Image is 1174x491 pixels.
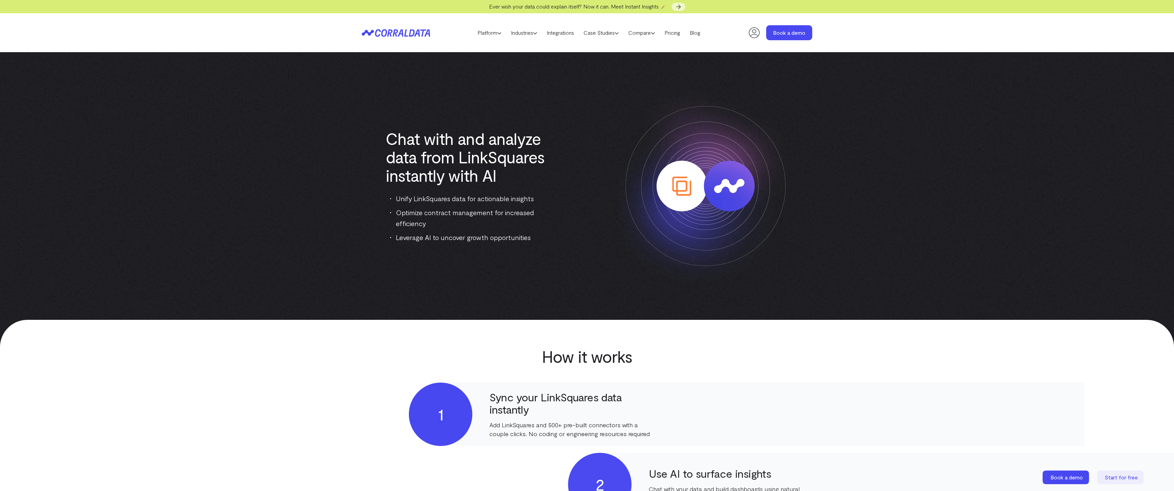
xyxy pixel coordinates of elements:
[489,420,653,438] p: Add LinkSquares and 500+ pre-built connectors with a couple clicks. No coding or engineering reso...
[660,28,685,38] a: Pricing
[390,193,551,204] li: Unify LinkSquares data for actionable insights
[390,207,551,229] li: Optimize contract management for increased efficiency
[624,28,660,38] a: Compare
[390,232,551,243] li: Leverage AI to uncover growth opportunities
[1043,471,1090,484] a: Book a demo
[386,129,551,184] h1: Chat with and analyze data from LinkSquares instantly with AI
[685,28,705,38] a: Blog
[579,28,624,38] a: Case Studies
[506,28,542,38] a: Industries
[542,28,579,38] a: Integrations
[649,467,813,479] h4: Use AI to surface insights
[409,383,472,446] div: 1
[489,391,653,415] h4: Sync your LinkSquares data instantly
[1050,474,1083,480] span: Book a demo
[766,25,812,40] a: Book a demo
[489,3,667,10] span: Ever wish your data could explain itself? Now it can. Meet Instant Insights 🪄
[473,28,506,38] a: Platform
[1105,474,1138,480] span: Start for free
[469,347,705,366] h2: How it works
[1097,471,1145,484] a: Start for free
